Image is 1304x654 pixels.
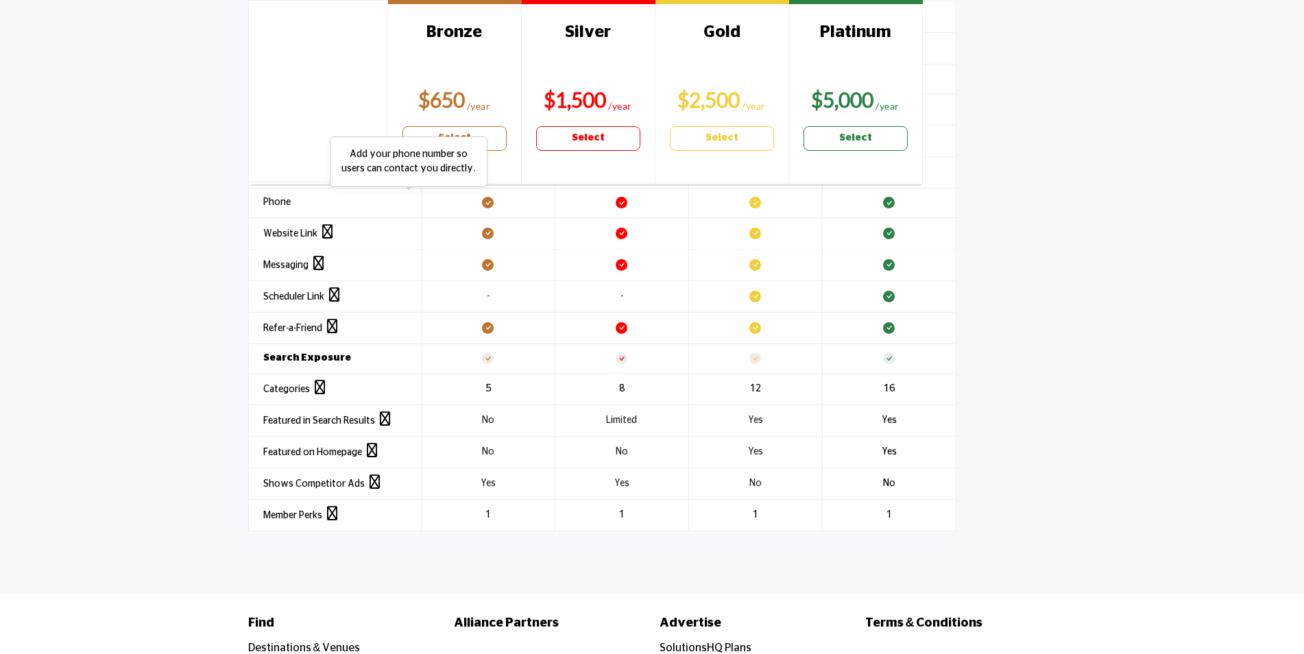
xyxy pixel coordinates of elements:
[485,384,491,393] span: 5
[839,131,872,145] b: Select
[337,147,480,176] p: Add your phone number so users can contact you directly.
[804,23,908,77] h3: Platinum
[748,415,763,425] span: Yes
[606,415,637,425] span: Limited
[750,384,761,393] span: 12
[865,614,1057,633] a: Terms & Conditions
[884,384,895,393] span: 16
[248,614,439,633] a: Find
[614,479,629,488] span: Yes
[263,324,337,333] span: Refer-a-Friend
[544,87,606,112] b: $1,500
[263,479,380,489] span: Shows Competitor Ads
[555,280,688,312] td: -
[811,87,873,112] b: $5,000
[748,447,763,457] span: Yes
[749,479,762,488] span: No
[263,292,339,302] span: Scheduler Link
[616,447,628,457] span: No
[263,416,390,426] span: Featured in Search Results
[619,510,625,520] span: 1
[660,614,851,633] a: Advertise
[886,510,892,520] span: 1
[804,126,908,151] a: Select
[619,384,625,393] span: 8
[418,87,465,112] b: $650
[402,23,507,77] h3: Bronze
[670,23,774,77] h3: Gold
[882,447,897,457] span: Yes
[536,23,640,77] h3: Silver
[482,447,494,457] span: No
[883,479,895,488] span: No
[608,100,632,112] sub: /year
[670,126,774,151] a: Select
[263,385,325,394] span: Categories
[572,131,605,145] b: Select
[421,280,555,312] td: -
[876,100,899,112] sub: /year
[263,229,333,239] span: Website Link
[482,415,494,425] span: No
[481,479,496,488] span: Yes
[660,642,751,653] a: SolutionsHQ Plans
[536,126,640,151] a: Select
[263,448,377,457] span: Featured on Homepage
[263,353,351,363] strong: Search Exposure
[882,415,897,425] span: Yes
[705,131,738,145] b: Select
[438,131,471,145] b: Select
[248,188,421,217] th: Phone
[753,510,758,520] span: 1
[263,511,337,520] span: Member Perks
[402,126,507,151] a: Select
[742,100,766,112] sub: /year
[248,642,361,653] a: Destinations & Venues
[677,87,740,112] b: $2,500
[454,614,645,633] a: Alliance Partners
[485,510,491,520] span: 1
[467,100,491,112] sub: /year
[263,261,324,270] span: Messaging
